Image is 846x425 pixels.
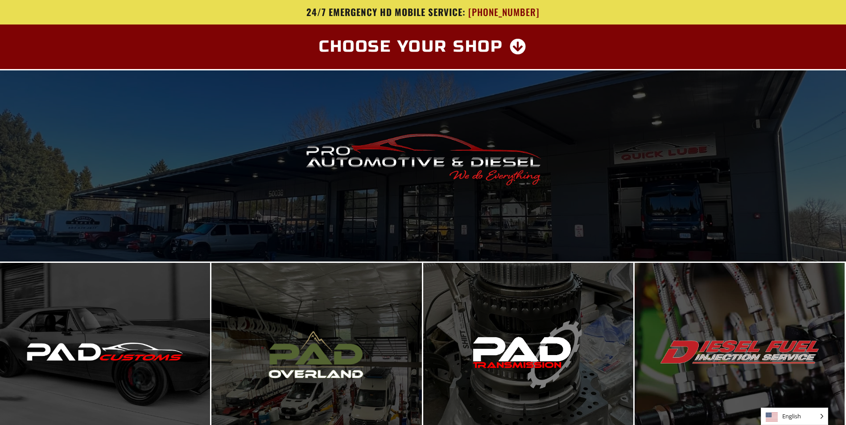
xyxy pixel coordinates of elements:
span: Choose Your Shop [319,39,503,55]
aside: Language selected: English [761,408,828,425]
span: 24/7 Emergency HD Mobile Service: [306,5,466,19]
a: Choose Your Shop [308,33,538,60]
span: [PHONE_NUMBER] [468,7,540,18]
a: 24/7 Emergency HD Mobile Service: [PHONE_NUMBER] [162,7,684,18]
span: English [761,408,828,425]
